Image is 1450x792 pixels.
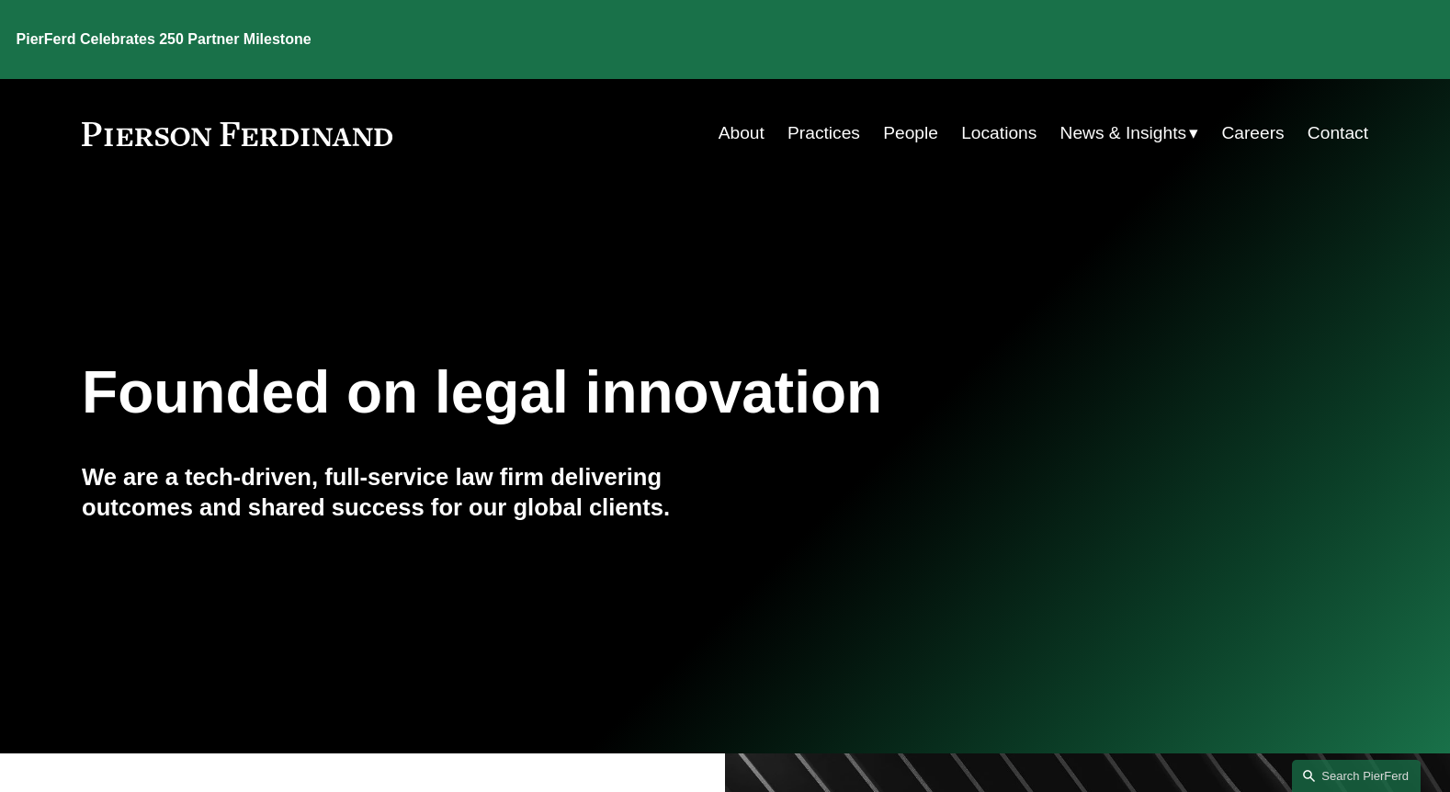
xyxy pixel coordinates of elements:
a: folder dropdown [1060,116,1199,151]
a: People [883,116,938,151]
a: Careers [1221,116,1284,151]
h4: We are a tech-driven, full-service law firm delivering outcomes and shared success for our global... [82,462,725,522]
span: News & Insights [1060,118,1187,150]
a: Contact [1308,116,1368,151]
strong: PierFerd Celebrates 250 Partner Milestone [17,31,312,47]
a: Practices [787,116,860,151]
a: Locations [961,116,1037,151]
a: Search this site [1292,760,1421,792]
h1: Founded on legal innovation [82,359,1154,426]
a: About [719,116,765,151]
